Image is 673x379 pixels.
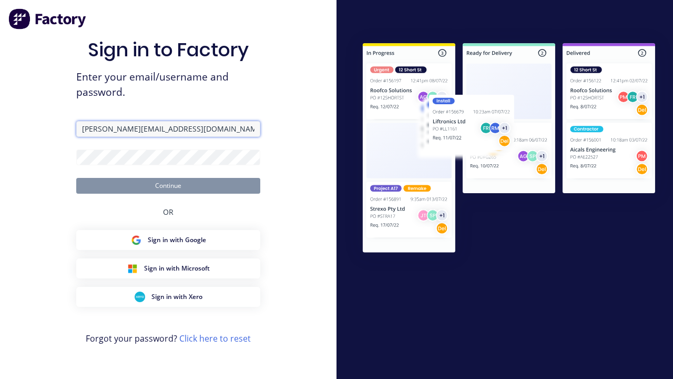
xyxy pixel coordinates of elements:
a: Click here to reset [179,333,251,344]
img: Microsoft Sign in [127,263,138,274]
img: Xero Sign in [135,292,145,302]
span: Sign in with Microsoft [144,264,210,273]
img: Factory [8,8,87,29]
input: Email/Username [76,121,260,137]
h1: Sign in to Factory [88,38,249,61]
span: Enter your email/username and password. [76,69,260,100]
button: Xero Sign inSign in with Xero [76,287,260,307]
span: Sign in with Xero [151,292,202,302]
img: Google Sign in [131,235,141,245]
button: Microsoft Sign inSign in with Microsoft [76,258,260,278]
img: Sign in [345,27,673,272]
button: Continue [76,178,260,194]
div: OR [163,194,174,230]
span: Sign in with Google [148,235,206,245]
button: Google Sign inSign in with Google [76,230,260,250]
span: Forgot your password? [86,332,251,345]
